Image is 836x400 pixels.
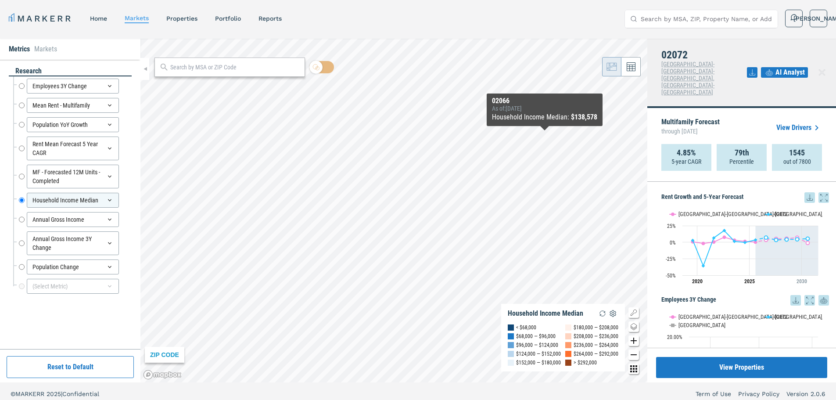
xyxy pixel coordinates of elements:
div: Annual Gross Income [27,212,119,227]
input: Search by MSA, ZIP, Property Name, or Address [641,10,772,28]
span: Confidential [62,390,99,397]
span: through [DATE] [661,126,720,137]
input: Search by MSA or ZIP Code [170,63,300,72]
text: [GEOGRAPHIC_DATA] [678,322,725,328]
div: Map Tooltip Content [492,97,597,123]
strong: 79th [735,148,749,157]
path: Thursday, 29 Jul, 20:00, 6.47. 02072. [712,236,716,240]
a: MARKERR [9,12,72,25]
g: 02072, line 4 of 4 with 5 data points. [764,236,810,242]
div: 02066 [492,97,597,105]
path: Saturday, 29 Jul, 20:00, 1.25. 02072. [733,240,736,243]
div: Annual Gross Income 3Y Change [27,231,119,255]
li: Markets [34,44,57,54]
path: Thursday, 29 Jul, 20:00, 3.39. 02072. [775,238,778,241]
path: Monday, 29 Jul, 20:00, 2.73. 02072. [691,238,695,242]
text: 02072 [774,314,787,320]
path: Monday, 29 Jul, 20:00, -0.99. Boston-Cambridge-Newton, MA-NH. [806,241,810,245]
button: Show/Hide Legend Map Button [628,307,639,318]
div: $264,000 — $292,000 [574,350,618,358]
button: Zoom in map button [628,335,639,346]
a: Privacy Policy [738,389,779,398]
h5: Employees 3Y Change [661,295,829,306]
tspan: 2030 [797,278,807,285]
button: Other options map button [628,364,639,374]
img: Settings [608,308,618,319]
p: 5-year CAGR [671,157,701,166]
div: $236,000 — $264,000 [574,341,618,350]
div: $124,000 — $152,000 [516,350,561,358]
path: Saturday, 29 Jul, 20:00, 4.06. 02072. [785,238,789,241]
div: (Select Metric) [27,279,119,294]
button: AI Analyst [761,67,808,78]
button: Show Boston-Cambridge-Newton, MA-NH [670,211,756,217]
div: Rent Mean Forecast 5 Year CAGR [27,137,119,160]
svg: Interactive chart [661,203,822,291]
p: Multifamily Forecast [661,119,720,137]
button: Change style map button [628,321,639,332]
div: $152,000 — $180,000 [516,358,561,367]
div: Employees 3Y Change [27,79,119,94]
div: Household Income Median [508,309,583,318]
a: home [90,15,107,22]
span: AI Analyst [775,67,805,78]
tspan: 2025 [744,278,755,285]
path: Monday, 29 Jul, 20:00, -0.38. 02072. [743,241,747,244]
span: 2025 | [47,390,62,397]
a: Version 2.0.6 [786,389,825,398]
button: View Properties [656,357,827,378]
a: Term of Use [696,389,731,398]
h5: Rent Growth and 5-Year Forecast [661,192,829,203]
text: -50% [666,273,676,279]
div: > $292,000 [574,358,597,367]
div: < $68,000 [516,323,536,332]
div: Rent Growth and 5-Year Forecast. Highcharts interactive chart. [661,203,829,291]
span: MARKERR [15,390,47,397]
strong: 1545 [789,148,805,157]
path: Monday, 29 Jul, 20:00, 5.37. 02072. [806,237,810,240]
text: 0% [670,240,676,246]
span: © [11,390,15,397]
tspan: 2020 [692,278,703,285]
li: Metrics [9,44,30,54]
button: Zoom out map button [628,350,639,360]
div: Household Income Median [27,193,119,208]
text: 20.00% [667,334,682,340]
div: $180,000 — $208,000 [574,323,618,332]
a: markets [125,14,149,22]
path: Wednesday, 29 Jul, 20:00, 7.05. 02072. [764,236,768,239]
div: Population YoY Growth [27,117,119,132]
button: [PERSON_NAME] [810,10,827,27]
path: Tuesday, 29 Jul, 20:00, 3.42. 02072. [754,238,757,241]
path: Wednesday, 29 Jul, 20:00, -1.83. Boston-Cambridge-Newton, MA-NH. [702,241,705,245]
strong: 4.85% [677,148,696,157]
div: $68,000 — $96,000 [516,332,556,341]
span: [GEOGRAPHIC_DATA]-[GEOGRAPHIC_DATA]-[GEOGRAPHIC_DATA], [GEOGRAPHIC_DATA]-[GEOGRAPHIC_DATA] [661,61,714,96]
a: Portfolio [215,15,241,22]
a: properties [166,15,197,22]
div: Mean Rent - Multifamily [27,98,119,113]
text: -25% [666,256,676,262]
path: Sunday, 29 Jul, 20:00, 4.42. 02072. [796,238,799,241]
p: Percentile [729,157,754,166]
div: research [9,66,132,76]
button: Reset to Default [7,356,134,378]
button: Show 02072 [765,211,788,217]
a: View Drivers [776,123,822,133]
a: reports [258,15,282,22]
div: ZIP CODE [145,347,184,363]
text: 25% [667,223,676,229]
a: Mapbox logo [143,370,182,380]
canvas: Map [140,39,647,382]
b: $138,578 [571,113,597,121]
p: out of 7800 [783,157,811,166]
path: Wednesday, 29 Jul, 20:00, -35.74. 02072. [702,264,705,267]
div: Household Income Median : [492,112,597,123]
div: $96,000 — $124,000 [516,341,558,350]
h4: 02072 [661,49,747,61]
path: Friday, 29 Jul, 20:00, 17.62. 02072. [723,229,726,232]
div: $208,000 — $236,000 [574,332,618,341]
div: Population Change [27,259,119,274]
div: As of : [DATE] [492,105,597,112]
